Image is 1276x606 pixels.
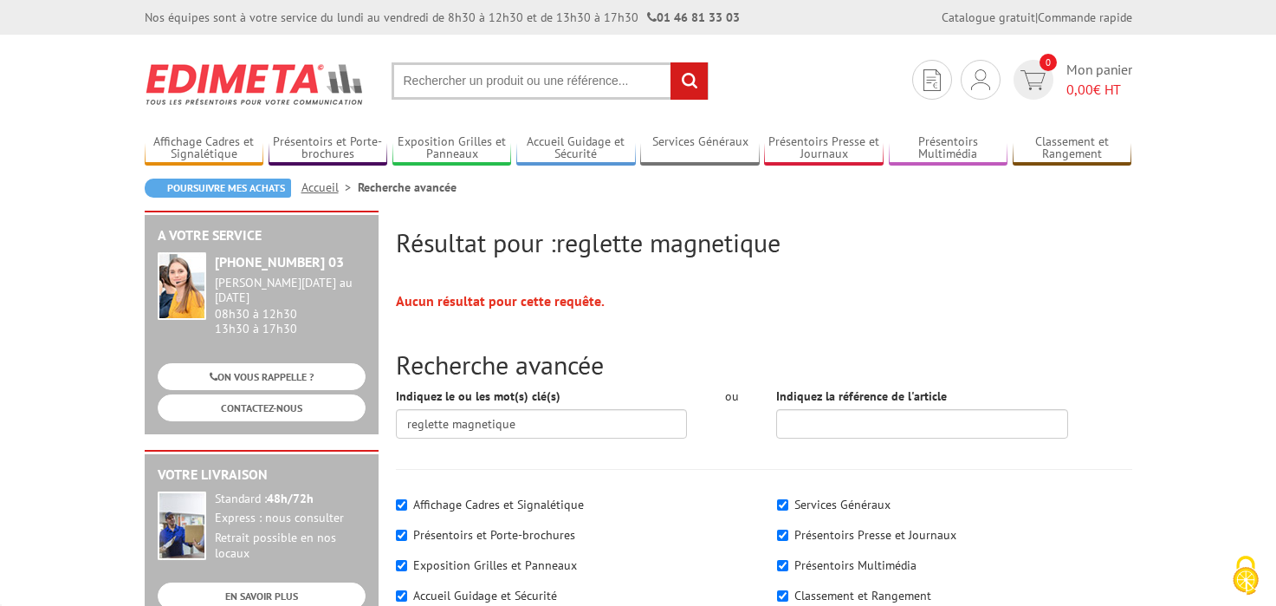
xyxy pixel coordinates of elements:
[158,228,366,244] h2: A votre service
[392,62,709,100] input: Rechercher un produit ou une référence...
[1066,81,1093,98] span: 0,00
[269,134,388,163] a: Présentoirs et Porte-brochures
[1066,80,1132,100] span: € HT
[776,388,947,405] label: Indiquez la référence de l'article
[396,388,560,405] label: Indiquez le ou les mot(s) clé(s)
[158,252,206,320] img: widget-service.jpg
[1038,10,1132,25] a: Commande rapide
[145,134,264,163] a: Affichage Cadres et Signalétique
[215,531,366,562] div: Retrait possible en nos locaux
[215,253,344,270] strong: [PHONE_NUMBER] 03
[215,276,366,305] div: [PERSON_NAME][DATE] au [DATE]
[777,590,788,602] input: Classement et Rangement
[1009,60,1132,100] a: devis rapide 0 Mon panier 0,00€ HT
[413,527,575,543] label: Présentoirs et Porte-brochures
[516,134,636,163] a: Accueil Guidage et Sécurité
[267,491,314,506] strong: 48h/72h
[942,10,1035,25] a: Catalogue gratuit
[794,497,891,512] label: Services Généraux
[413,588,557,603] label: Accueil Guidage et Sécurité
[556,225,780,259] span: reglette magnetique
[794,557,917,573] label: Présentoirs Multimédia
[158,492,206,560] img: widget-livraison.jpg
[158,467,366,483] h2: Votre livraison
[396,530,407,541] input: Présentoirs et Porte-brochures
[392,134,512,163] a: Exposition Grilles et Panneaux
[794,527,956,543] label: Présentoirs Presse et Journaux
[1224,554,1267,597] img: Cookies (fenêtre modale)
[889,134,1008,163] a: Présentoirs Multimédia
[413,557,577,573] label: Exposition Grilles et Panneaux
[971,69,990,90] img: devis rapide
[777,499,788,511] input: Services Généraux
[396,292,605,310] strong: Aucun résultat pour cette requête.
[215,511,366,526] div: Express : nous consulter
[777,530,788,541] input: Présentoirs Presse et Journaux
[396,590,407,602] input: Accueil Guidage et Sécurité
[670,62,708,100] input: rechercher
[215,276,366,336] div: 08h30 à 12h30 13h30 à 17h30
[158,394,366,421] a: CONTACTEZ-NOUS
[358,179,457,196] li: Recherche avancée
[1013,134,1132,163] a: Classement et Rangement
[158,363,366,390] a: ON VOUS RAPPELLE ?
[396,560,407,571] input: Exposition Grilles et Panneaux
[923,69,941,91] img: devis rapide
[215,492,366,507] div: Standard :
[764,134,884,163] a: Présentoirs Presse et Journaux
[396,350,1132,379] h2: Recherche avancée
[396,499,407,511] input: Affichage Cadres et Signalétique
[647,10,740,25] strong: 01 46 81 33 03
[145,52,366,116] img: Edimeta
[413,497,584,512] label: Affichage Cadres et Signalétique
[1040,54,1057,71] span: 0
[942,9,1132,26] div: |
[145,9,740,26] div: Nos équipes sont à votre service du lundi au vendredi de 8h30 à 12h30 et de 13h30 à 17h30
[1215,547,1276,606] button: Cookies (fenêtre modale)
[777,560,788,571] input: Présentoirs Multimédia
[794,588,931,603] label: Classement et Rangement
[640,134,760,163] a: Services Généraux
[396,228,1132,257] h2: Résultat pour :
[145,179,291,198] a: Poursuivre mes achats
[1066,60,1132,100] span: Mon panier
[713,388,750,405] div: ou
[1020,70,1046,90] img: devis rapide
[301,179,358,195] a: Accueil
